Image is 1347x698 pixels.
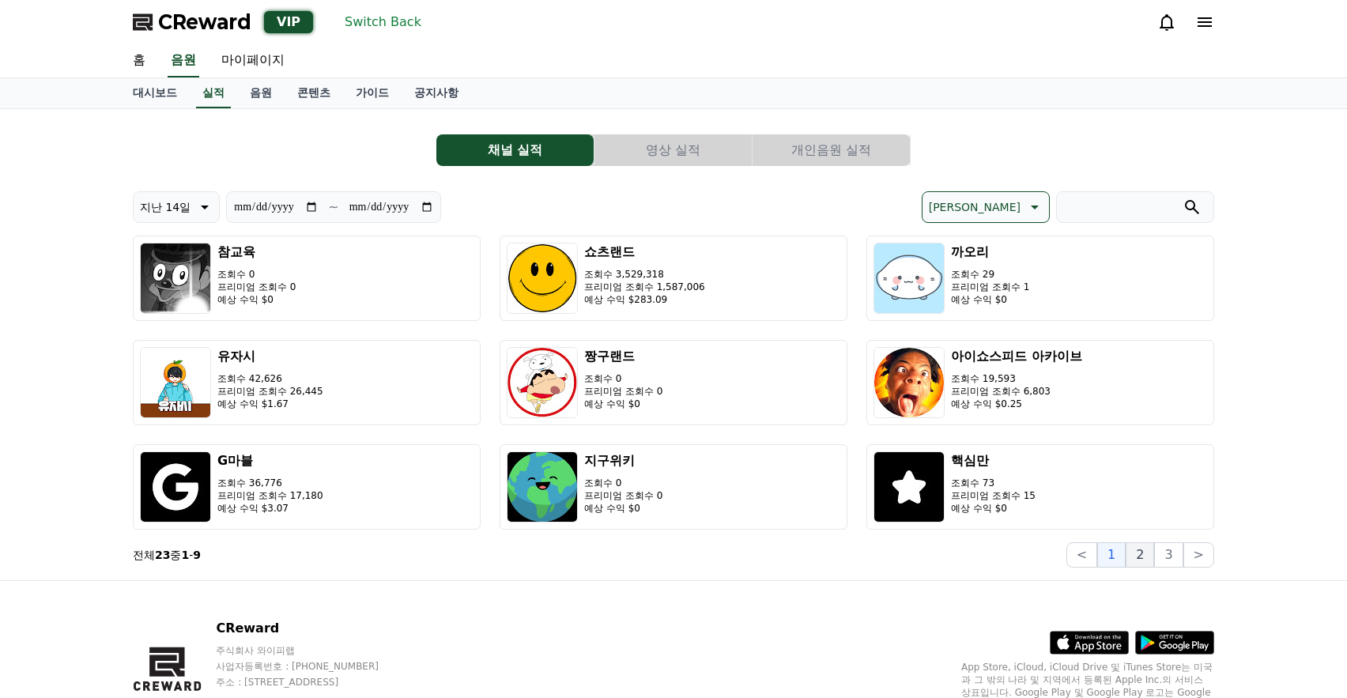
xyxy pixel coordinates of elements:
[120,44,158,77] a: 홈
[584,451,662,470] h3: 지구위키
[584,281,705,293] p: 프리미엄 조회수 1,587,006
[584,398,662,410] p: 예상 수익 $0
[584,268,705,281] p: 조회수 3,529,318
[217,385,323,398] p: 프리미엄 조회수 26,445
[951,347,1082,366] h3: 아이쇼스피드 아카이브
[217,451,323,470] h3: G마블
[951,385,1082,398] p: 프리미엄 조회수 6,803
[873,243,945,314] img: 까오리
[217,293,296,306] p: 예상 수익 $0
[133,340,481,425] button: 유자시 조회수 42,626 프리미엄 조회수 26,445 예상 수익 $1.67
[951,372,1082,385] p: 조회수 19,593
[217,489,323,502] p: 프리미엄 조회수 17,180
[951,243,1029,262] h3: 까오리
[507,243,578,314] img: 쇼츠랜드
[216,676,409,689] p: 주소 : [STREET_ADDRESS]
[866,236,1214,321] button: 까오리 조회수 29 프리미엄 조회수 1 예상 수익 $0
[217,243,296,262] h3: 참교육
[500,340,847,425] button: 짱구랜드 조회수 0 프리미엄 조회수 0 예상 수익 $0
[951,502,1036,515] p: 예상 수익 $0
[217,268,296,281] p: 조회수 0
[216,619,409,638] p: CReward
[584,489,662,502] p: 프리미엄 조회수 0
[594,134,752,166] button: 영상 실적
[193,549,201,561] strong: 9
[1126,542,1154,568] button: 2
[158,9,251,35] span: CReward
[584,372,662,385] p: 조회수 0
[951,489,1036,502] p: 프리미엄 조회수 15
[500,444,847,530] button: 지구위키 조회수 0 프리미엄 조회수 0 예상 수익 $0
[1183,542,1214,568] button: >
[1154,542,1183,568] button: 3
[338,9,428,35] button: Switch Back
[584,243,705,262] h3: 쇼츠랜드
[402,78,471,108] a: 공지사항
[753,134,911,166] a: 개인음원 실적
[181,549,189,561] strong: 1
[328,198,338,217] p: ~
[217,347,323,366] h3: 유자시
[133,9,251,35] a: CReward
[500,236,847,321] button: 쇼츠랜드 조회수 3,529,318 프리미엄 조회수 1,587,006 예상 수익 $283.09
[216,660,409,673] p: 사업자등록번호 : [PHONE_NUMBER]
[753,134,910,166] button: 개인음원 실적
[285,78,343,108] a: 콘텐츠
[584,347,662,366] h3: 짱구랜드
[584,502,662,515] p: 예상 수익 $0
[507,451,578,523] img: 지구위키
[264,11,313,33] div: VIP
[343,78,402,108] a: 가이드
[196,78,231,108] a: 실적
[584,477,662,489] p: 조회수 0
[155,549,170,561] strong: 23
[140,451,211,523] img: G마블
[929,196,1021,218] p: [PERSON_NAME]
[507,347,578,418] img: 짱구랜드
[873,347,945,418] img: 아이쇼스피드 아카이브
[120,78,190,108] a: 대시보드
[217,502,323,515] p: 예상 수익 $3.07
[1097,542,1126,568] button: 1
[951,398,1082,410] p: 예상 수익 $0.25
[237,78,285,108] a: 음원
[133,444,481,530] button: G마블 조회수 36,776 프리미엄 조회수 17,180 예상 수익 $3.07
[133,547,201,563] p: 전체 중 -
[217,372,323,385] p: 조회수 42,626
[140,196,191,218] p: 지난 14일
[866,340,1214,425] button: 아이쇼스피드 아카이브 조회수 19,593 프리미엄 조회수 6,803 예상 수익 $0.25
[140,243,211,314] img: 참교육
[436,134,594,166] button: 채널 실적
[140,347,211,418] img: 유자시
[217,477,323,489] p: 조회수 36,776
[594,134,753,166] a: 영상 실적
[1066,542,1097,568] button: <
[866,444,1214,530] button: 핵심만 조회수 73 프리미엄 조회수 15 예상 수익 $0
[922,191,1050,223] button: [PERSON_NAME]
[216,644,409,657] p: 주식회사 와이피랩
[217,398,323,410] p: 예상 수익 $1.67
[133,236,481,321] button: 참교육 조회수 0 프리미엄 조회수 0 예상 수익 $0
[168,44,199,77] a: 음원
[951,293,1029,306] p: 예상 수익 $0
[951,281,1029,293] p: 프리미엄 조회수 1
[584,385,662,398] p: 프리미엄 조회수 0
[951,477,1036,489] p: 조회수 73
[209,44,297,77] a: 마이페이지
[584,293,705,306] p: 예상 수익 $283.09
[133,191,220,223] button: 지난 14일
[951,451,1036,470] h3: 핵심만
[217,281,296,293] p: 프리미엄 조회수 0
[951,268,1029,281] p: 조회수 29
[873,451,945,523] img: 핵심만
